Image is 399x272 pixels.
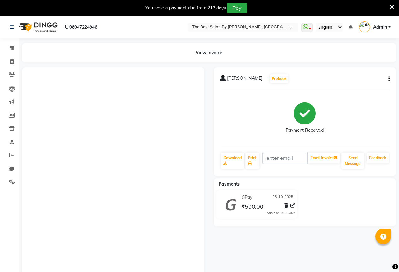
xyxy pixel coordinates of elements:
span: Admin [373,24,387,31]
img: Admin [359,21,370,32]
button: Send Message [341,153,364,169]
a: Download [221,153,244,169]
a: Feedback [367,153,389,163]
iframe: chat widget [373,247,393,266]
div: You have a payment due from 212 days [145,5,226,11]
a: Print [245,153,259,169]
div: View Invoice [22,43,396,62]
span: ₹500.00 [241,203,263,212]
button: Pay [227,3,247,13]
b: 08047224946 [69,18,97,36]
span: GPay [242,194,252,201]
input: enter email [262,152,308,164]
span: 03-10-2025 [273,194,293,201]
img: logo [16,18,59,36]
button: Prebook [270,74,288,83]
button: Email Invoice [308,153,340,163]
div: Added on 03-10-2025 [267,211,295,215]
span: [PERSON_NAME] [227,75,262,84]
div: Payment Received [286,127,324,134]
span: Payments [219,181,240,187]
